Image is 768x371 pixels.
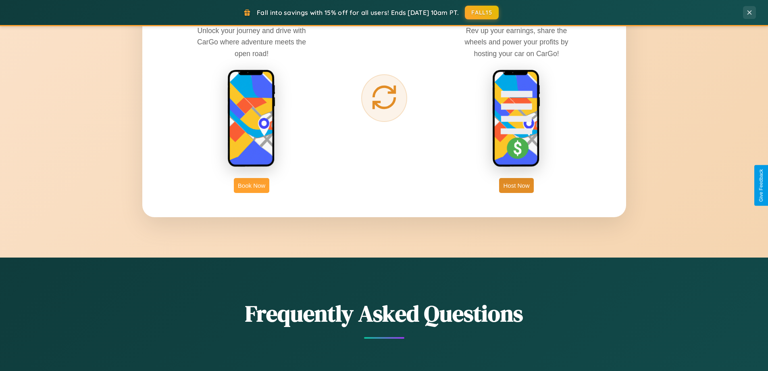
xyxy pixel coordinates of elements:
div: Give Feedback [758,169,764,202]
p: Unlock your journey and drive with CarGo where adventure meets the open road! [191,25,312,59]
p: Rev up your earnings, share the wheels and power your profits by hosting your car on CarGo! [456,25,577,59]
button: Book Now [234,178,269,193]
button: FALL15 [465,6,499,19]
img: host phone [492,69,541,168]
h2: Frequently Asked Questions [142,298,626,329]
span: Fall into savings with 15% off for all users! Ends [DATE] 10am PT. [257,8,459,17]
img: rent phone [227,69,276,168]
button: Host Now [499,178,533,193]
